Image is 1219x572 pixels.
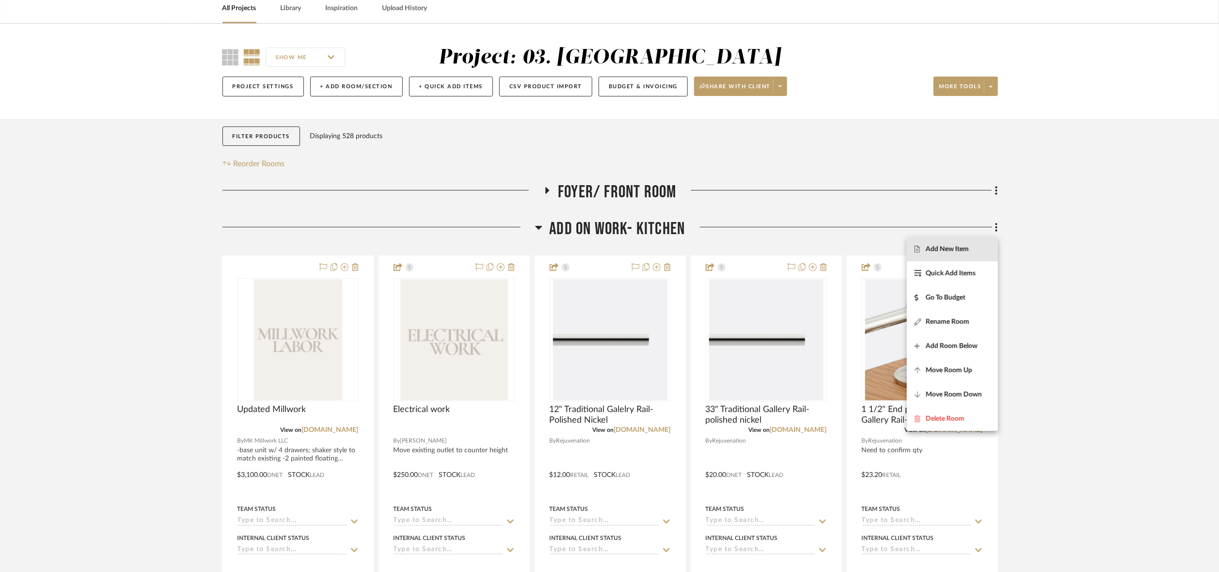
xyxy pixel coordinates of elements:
[706,505,744,513] div: Team Status
[869,436,902,445] span: Rejuvenation
[394,404,450,415] span: Electrical work
[862,505,901,513] div: Team Status
[712,436,746,445] span: Rejuvenation
[222,127,301,146] button: Filter Products
[926,427,983,433] a: [DOMAIN_NAME]
[599,77,688,96] button: Budget & Invoicing
[237,505,276,513] div: Team Status
[499,77,592,96] button: CSV Product Import
[550,546,659,555] input: Type to Search…
[706,279,826,401] div: 0
[253,279,342,400] img: Updated Millwork
[862,517,971,526] input: Type to Search…
[394,546,503,555] input: Type to Search…
[593,427,614,433] span: View on
[862,404,983,426] span: 1 1/2" End post Traditional Gallery Rail- Polished Nickel
[694,77,787,96] button: Share with client
[409,77,493,96] button: + Quick Add Items
[439,48,781,68] div: Project: 03. [GEOGRAPHIC_DATA]
[400,279,508,400] img: Electrical work
[302,427,359,433] a: [DOMAIN_NAME]
[905,427,926,433] span: View on
[706,517,815,526] input: Type to Search…
[237,404,306,415] span: Updated Millwork
[709,279,823,400] img: 33" Traditional Gallery Rail- polished nickel
[556,436,590,445] span: Rejuvenation
[233,158,285,170] span: Reorder Rooms
[706,404,827,426] span: 33" Traditional Gallery Rail- polished nickel
[706,436,712,445] span: By
[244,436,288,445] span: MK Millwork LLC
[394,436,400,445] span: By
[550,436,556,445] span: By
[394,534,466,542] div: Internal Client Status
[770,427,827,433] a: [DOMAIN_NAME]
[237,546,347,555] input: Type to Search…
[394,505,432,513] div: Team Status
[862,534,934,542] div: Internal Client Status
[558,182,676,203] span: Foyer/ Front Room
[394,517,503,526] input: Type to Search…
[706,534,778,542] div: Internal Client Status
[382,2,427,15] a: Upload History
[326,2,358,15] a: Inspiration
[550,534,622,542] div: Internal Client Status
[553,279,667,400] img: 12" Traditional Galelry Rail- Polished Nickel
[237,517,347,526] input: Type to Search…
[939,83,982,97] span: More tools
[550,517,659,526] input: Type to Search…
[934,77,998,96] button: More tools
[281,2,301,15] a: Library
[865,279,979,400] img: 1 1/2" End post Traditional Gallery Rail- Polished Nickel
[237,436,244,445] span: By
[238,279,358,401] div: 0
[281,427,302,433] span: View on
[310,77,403,96] button: + Add Room/Section
[550,219,685,239] span: Add on work- kitchen
[706,546,815,555] input: Type to Search…
[550,404,671,426] span: 12" Traditional Galelry Rail- Polished Nickel
[310,127,382,146] div: Displaying 528 products
[862,279,982,401] div: 0
[222,77,304,96] button: Project Settings
[394,279,514,401] div: 0
[400,436,447,445] span: [PERSON_NAME]
[700,83,771,97] span: Share with client
[614,427,671,433] a: [DOMAIN_NAME]
[222,158,285,170] button: Reorder Rooms
[550,279,670,401] div: 0
[862,436,869,445] span: By
[222,2,256,15] a: All Projects
[237,534,310,542] div: Internal Client Status
[749,427,770,433] span: View on
[550,505,588,513] div: Team Status
[862,546,971,555] input: Type to Search…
